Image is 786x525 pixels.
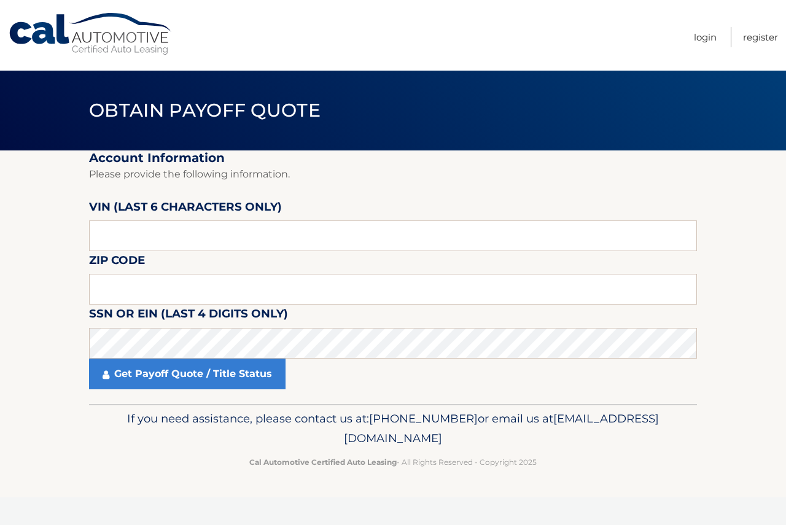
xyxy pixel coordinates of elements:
p: Please provide the following information. [89,166,697,183]
p: - All Rights Reserved - Copyright 2025 [97,456,689,469]
a: Get Payoff Quote / Title Status [89,359,286,389]
label: SSN or EIN (last 4 digits only) [89,305,288,327]
a: Register [743,27,778,47]
label: VIN (last 6 characters only) [89,198,282,220]
a: Cal Automotive [8,12,174,56]
span: [PHONE_NUMBER] [369,411,478,426]
span: Obtain Payoff Quote [89,99,321,122]
a: Login [694,27,717,47]
h2: Account Information [89,150,697,166]
p: If you need assistance, please contact us at: or email us at [97,409,689,448]
strong: Cal Automotive Certified Auto Leasing [249,457,397,467]
label: Zip Code [89,251,145,274]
